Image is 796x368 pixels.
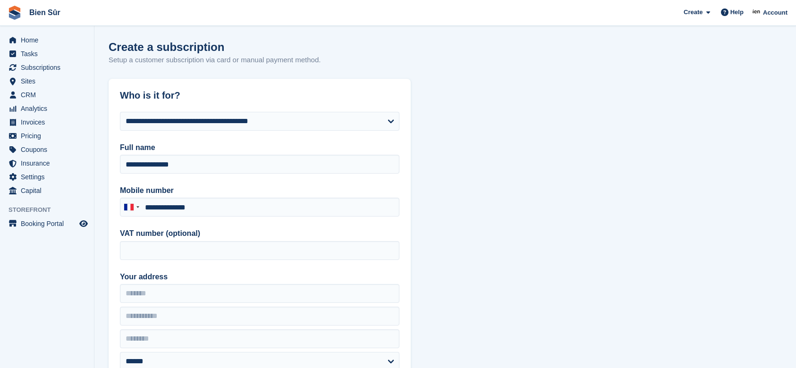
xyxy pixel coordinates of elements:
[21,157,77,170] span: Insurance
[8,6,22,20] img: stora-icon-8386f47178a22dfd0bd8f6a31ec36ba5ce8667c1dd55bd0f319d3a0aa187defe.svg
[5,75,89,88] a: menu
[752,8,762,17] img: Asmaa Habri
[5,157,89,170] a: menu
[8,205,94,215] span: Storefront
[5,61,89,74] a: menu
[109,41,224,53] h1: Create a subscription
[5,129,89,142] a: menu
[25,5,64,20] a: Bien Sûr
[5,184,89,197] a: menu
[5,116,89,129] a: menu
[730,8,744,17] span: Help
[120,271,399,283] label: Your address
[5,33,89,47] a: menu
[120,228,399,239] label: VAT number (optional)
[5,143,89,156] a: menu
[109,55,321,66] p: Setup a customer subscription via card or manual payment method.
[21,47,77,60] span: Tasks
[21,33,77,47] span: Home
[120,185,399,196] label: Mobile number
[763,8,788,17] span: Account
[5,217,89,230] a: menu
[21,170,77,184] span: Settings
[5,88,89,101] a: menu
[120,90,399,101] h2: Who is it for?
[21,61,77,74] span: Subscriptions
[120,198,142,216] div: France: +33
[5,47,89,60] a: menu
[5,170,89,184] a: menu
[21,217,77,230] span: Booking Portal
[684,8,703,17] span: Create
[21,75,77,88] span: Sites
[21,143,77,156] span: Coupons
[78,218,89,229] a: Preview store
[120,142,399,153] label: Full name
[21,102,77,115] span: Analytics
[21,129,77,142] span: Pricing
[21,88,77,101] span: CRM
[21,116,77,129] span: Invoices
[5,102,89,115] a: menu
[21,184,77,197] span: Capital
